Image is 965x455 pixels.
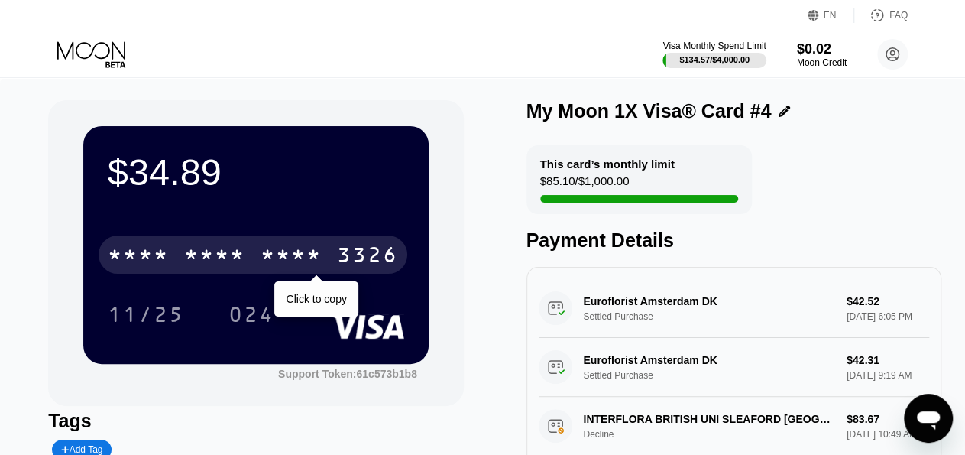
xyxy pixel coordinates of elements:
[96,295,196,333] div: 11/25
[889,10,908,21] div: FAQ
[808,8,854,23] div: EN
[824,10,837,21] div: EN
[540,158,675,171] div: This card’s monthly limit
[854,8,908,23] div: FAQ
[662,41,766,51] div: Visa Monthly Spend Limit
[904,394,953,443] iframe: Button to launch messaging window
[797,41,847,68] div: $0.02Moon Credit
[526,100,772,122] div: My Moon 1X Visa® Card #4
[108,304,184,329] div: 11/25
[61,444,102,455] div: Add Tag
[337,245,398,269] div: 3326
[540,174,630,195] div: $85.10 / $1,000.00
[278,368,417,380] div: Support Token: 61c573b1b8
[228,304,274,329] div: 024
[797,57,847,68] div: Moon Credit
[526,229,941,252] div: Payment Details
[679,55,750,64] div: $134.57 / $4,000.00
[217,295,286,333] div: 024
[286,293,346,305] div: Click to copy
[662,41,766,68] div: Visa Monthly Spend Limit$134.57/$4,000.00
[797,41,847,57] div: $0.02
[108,151,404,193] div: $34.89
[48,410,463,432] div: Tags
[278,368,417,380] div: Support Token:61c573b1b8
